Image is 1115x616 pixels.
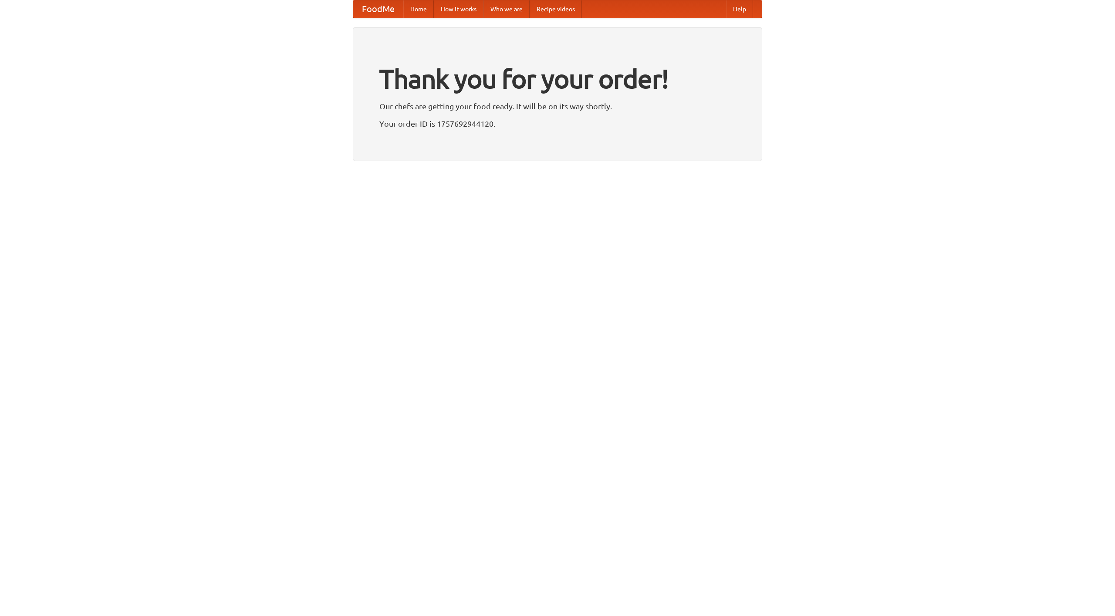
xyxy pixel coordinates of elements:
a: Recipe videos [530,0,582,18]
p: Our chefs are getting your food ready. It will be on its way shortly. [379,100,736,113]
a: Home [403,0,434,18]
a: FoodMe [353,0,403,18]
a: Help [726,0,753,18]
h1: Thank you for your order! [379,58,736,100]
a: How it works [434,0,483,18]
a: Who we are [483,0,530,18]
p: Your order ID is 1757692944120. [379,117,736,130]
